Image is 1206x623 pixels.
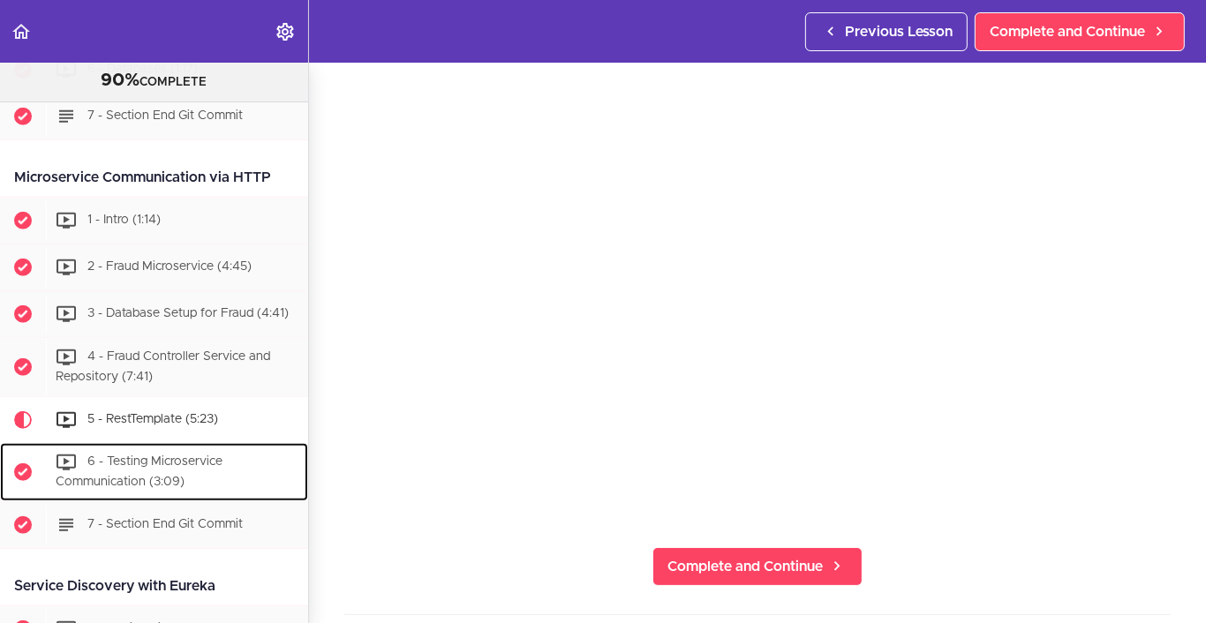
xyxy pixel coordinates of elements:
span: 2 - Fraud Microservice (4:45) [87,261,252,274]
span: 5 - RestTemplate (5:23) [87,413,218,425]
a: Previous Lesson [805,12,968,51]
span: Complete and Continue [667,556,823,577]
iframe: Video Player [344,54,1171,519]
span: 90% [102,71,140,89]
a: Complete and Continue [652,547,863,586]
div: COMPLETE [22,70,286,93]
span: Complete and Continue [990,21,1145,42]
span: 3 - Database Setup for Fraud (4:41) [87,308,289,320]
span: 1 - Intro (1:14) [87,214,161,227]
span: Previous Lesson [845,21,953,42]
svg: Back to course curriculum [11,21,32,42]
span: 4 - Fraud Controller Service and Repository (7:41) [56,351,270,384]
span: 6 - Testing Microservice Communication (3:09) [56,455,222,488]
span: 7 - Section End Git Commit [87,110,243,123]
a: Complete and Continue [975,12,1185,51]
svg: Settings Menu [275,21,296,42]
span: 7 - Section End Git Commit [87,518,243,530]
